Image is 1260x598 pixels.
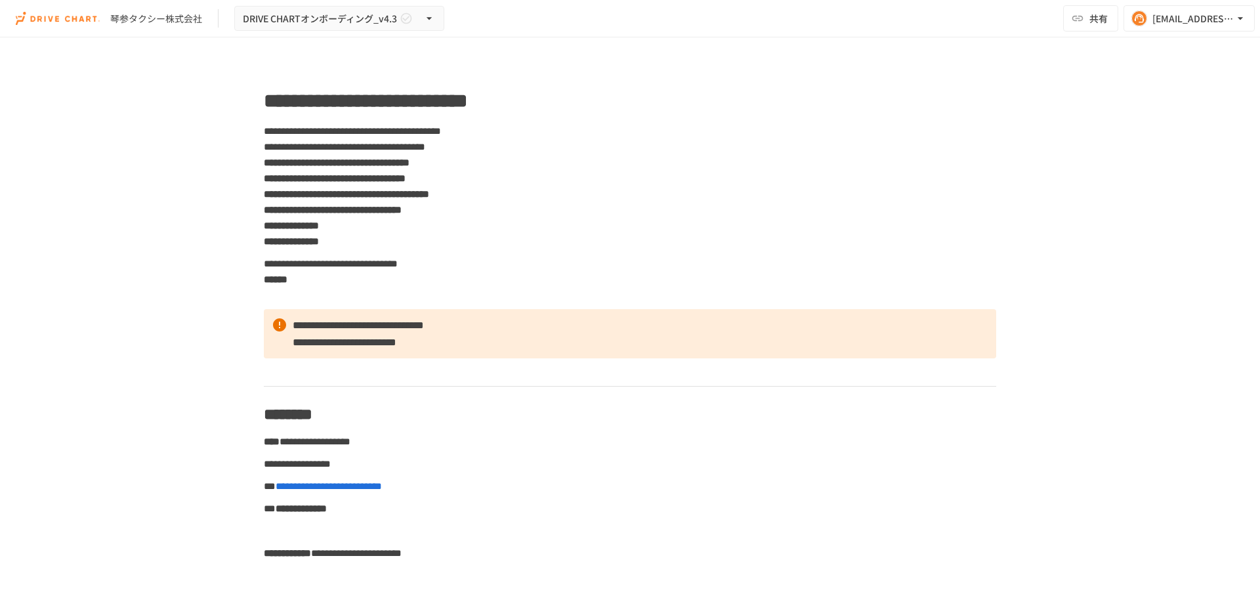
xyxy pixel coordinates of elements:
[1089,11,1108,26] span: 共有
[234,6,444,32] button: DRIVE CHARTオンボーディング_v4.3
[243,11,397,27] span: DRIVE CHARTオンボーディング_v4.3
[110,12,202,26] div: 琴参タクシー株式会社
[1063,5,1118,32] button: 共有
[1123,5,1255,32] button: [EMAIL_ADDRESS][PERSON_NAME][DOMAIN_NAME]
[1152,11,1234,27] div: [EMAIL_ADDRESS][PERSON_NAME][DOMAIN_NAME]
[16,8,100,29] img: i9VDDS9JuLRLX3JIUyK59LcYp6Y9cayLPHs4hOxMB9W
